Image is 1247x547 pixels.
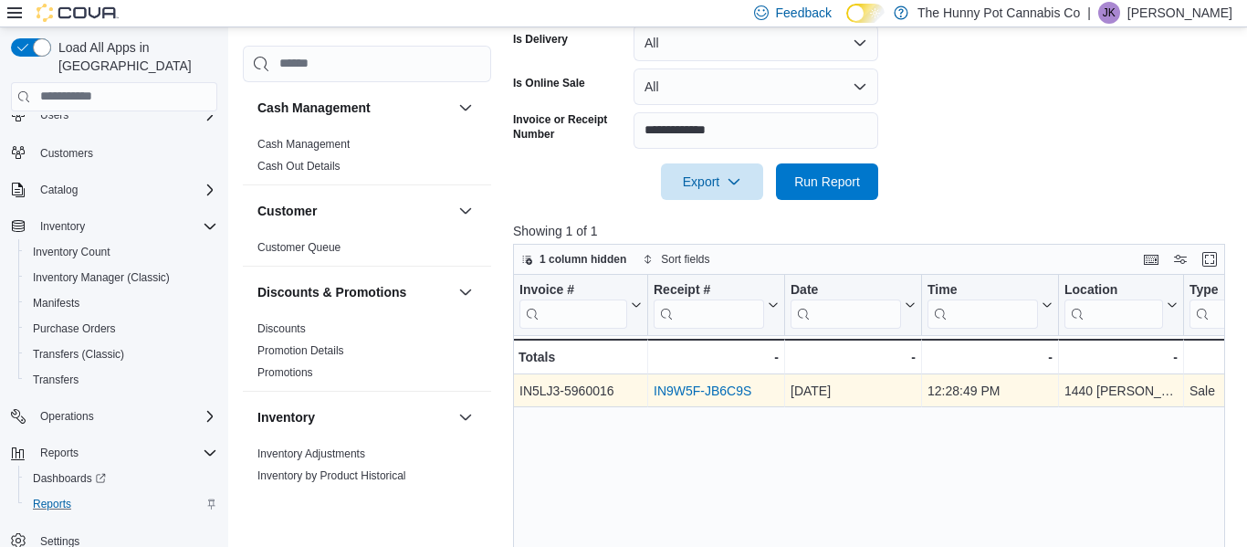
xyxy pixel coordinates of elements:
[26,343,217,365] span: Transfers (Classic)
[33,104,217,126] span: Users
[26,369,86,391] a: Transfers
[257,160,341,173] a: Cash Out Details
[257,366,313,379] a: Promotions
[33,216,92,237] button: Inventory
[791,282,901,329] div: Date
[4,102,225,128] button: Users
[513,32,568,47] label: Is Delivery
[654,384,751,398] a: IN9W5F-JB6C9S
[654,346,779,368] div: -
[540,252,626,267] span: 1 column hidden
[40,219,85,234] span: Inventory
[257,240,341,255] span: Customer Queue
[33,442,86,464] button: Reports
[519,282,642,329] button: Invoice #
[33,321,116,336] span: Purchase Orders
[26,318,123,340] a: Purchase Orders
[1169,248,1191,270] button: Display options
[257,490,372,505] span: Inventory Count Details
[243,237,491,266] div: Customer
[635,248,717,270] button: Sort fields
[33,270,170,285] span: Inventory Manager (Classic)
[776,163,878,200] button: Run Report
[257,447,365,461] span: Inventory Adjustments
[513,76,585,90] label: Is Online Sale
[455,281,477,303] button: Discounts & Promotions
[257,343,344,358] span: Promotion Details
[654,282,764,300] div: Receipt #
[1064,282,1163,300] div: Location
[455,200,477,222] button: Customer
[927,282,1038,300] div: Time
[257,469,406,482] a: Inventory by Product Historical
[927,282,1053,329] button: Time
[33,347,124,362] span: Transfers (Classic)
[26,267,217,289] span: Inventory Manager (Classic)
[654,282,764,329] div: Receipt # URL
[514,248,634,270] button: 1 column hidden
[18,290,225,316] button: Manifests
[33,104,76,126] button: Users
[1103,2,1116,24] span: JK
[33,245,110,259] span: Inventory Count
[33,179,85,201] button: Catalog
[257,99,371,117] h3: Cash Management
[257,408,315,426] h3: Inventory
[519,380,642,402] div: IN5LJ3-5960016
[634,25,878,61] button: All
[26,493,79,515] a: Reports
[18,239,225,265] button: Inventory Count
[1098,2,1120,24] div: James Keighan
[661,252,709,267] span: Sort fields
[257,468,406,483] span: Inventory by Product Historical
[1199,248,1221,270] button: Enter fullscreen
[1064,282,1178,329] button: Location
[513,112,626,142] label: Invoice or Receipt Number
[257,283,406,301] h3: Discounts & Promotions
[40,108,68,122] span: Users
[672,163,752,200] span: Export
[927,282,1038,329] div: Time
[257,99,451,117] button: Cash Management
[257,241,341,254] a: Customer Queue
[4,404,225,429] button: Operations
[26,241,118,263] a: Inventory Count
[18,367,225,393] button: Transfers
[257,365,313,380] span: Promotions
[33,497,71,511] span: Reports
[257,283,451,301] button: Discounts & Promotions
[257,202,451,220] button: Customer
[257,138,350,151] a: Cash Management
[513,222,1232,240] p: Showing 1 of 1
[26,468,113,489] a: Dashboards
[846,4,885,23] input: Dark Mode
[1064,282,1163,329] div: Location
[18,316,225,342] button: Purchase Orders
[1064,380,1178,402] div: 1440 [PERSON_NAME] Dr
[257,344,344,357] a: Promotion Details
[26,318,217,340] span: Purchase Orders
[33,405,101,427] button: Operations
[26,343,131,365] a: Transfers (Classic)
[927,346,1053,368] div: -
[4,139,225,165] button: Customers
[927,380,1053,402] div: 12:28:49 PM
[257,322,306,335] a: Discounts
[661,163,763,200] button: Export
[243,318,491,391] div: Discounts & Promotions
[4,440,225,466] button: Reports
[26,468,217,489] span: Dashboards
[51,38,217,75] span: Load All Apps in [GEOGRAPHIC_DATA]
[33,142,100,164] a: Customers
[40,446,79,460] span: Reports
[33,141,217,163] span: Customers
[4,214,225,239] button: Inventory
[1127,2,1232,24] p: [PERSON_NAME]
[33,471,106,486] span: Dashboards
[257,159,341,174] span: Cash Out Details
[917,2,1080,24] p: The Hunny Pot Cannabis Co
[257,447,365,460] a: Inventory Adjustments
[1140,248,1162,270] button: Keyboard shortcuts
[776,4,832,22] span: Feedback
[1087,2,1091,24] p: |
